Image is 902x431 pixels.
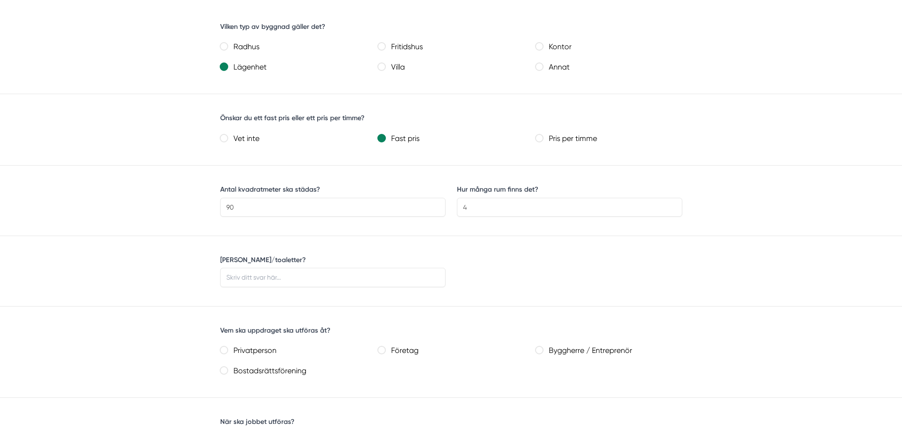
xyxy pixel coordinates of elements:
label: Vem ska uppdraget ska utföras åt? [220,326,330,334]
label: Antal kvadratmeter ska städas? [220,185,320,193]
label: När ska jobbet utföras? [220,418,295,425]
label: Fritidshus [385,40,524,54]
label: Pris per timme [543,132,682,146]
input: Skriv ditt svar här... [457,198,682,217]
input: Skriv ditt svar här... [220,198,446,217]
label: Bostadsrättsförening [228,364,366,378]
label: Hur många rum finns det? [457,185,538,193]
label: Privatperson [228,344,366,358]
label: Önskar du ett fast pris eller ett pris per timme? [220,114,365,122]
label: Villa [385,61,524,74]
label: Annat [543,61,682,74]
label: Radhus [228,40,366,54]
input: Skriv ditt svar här... [220,268,446,287]
label: Kontor [543,40,682,54]
label: Fast pris [385,132,524,146]
label: Lägenhet [228,61,366,74]
label: Vet inte [228,132,366,146]
label: Vilken typ av byggnad gäller det? [220,23,325,30]
label: Företag [385,344,524,358]
label: [PERSON_NAME]/toaletter? [220,256,306,264]
label: Byggherre / Entreprenör [543,344,682,358]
